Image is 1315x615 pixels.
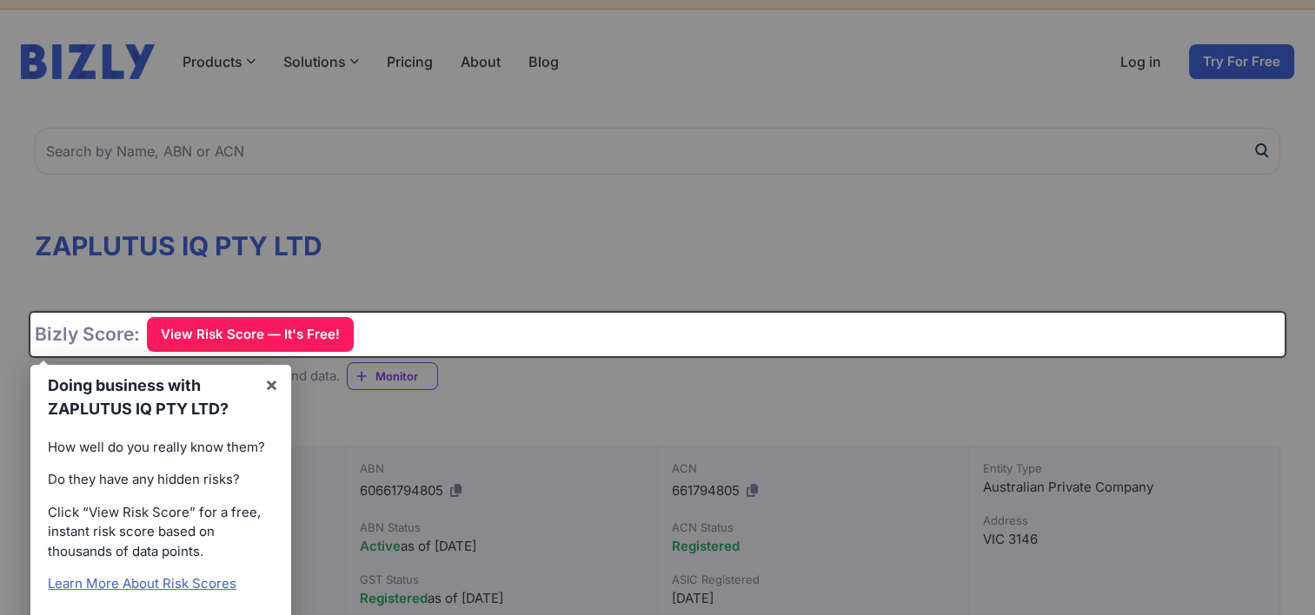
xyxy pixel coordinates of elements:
p: Click “View Risk Score” for a free, instant risk score based on thousands of data points. [48,503,274,562]
h1: Doing business with ZAPLUTUS IQ PTY LTD? [48,374,251,420]
p: Do they have any hidden risks? [48,470,274,490]
a: × [252,365,291,404]
a: Learn More About Risk Scores [48,575,236,592]
p: How well do you really know them? [48,438,274,458]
